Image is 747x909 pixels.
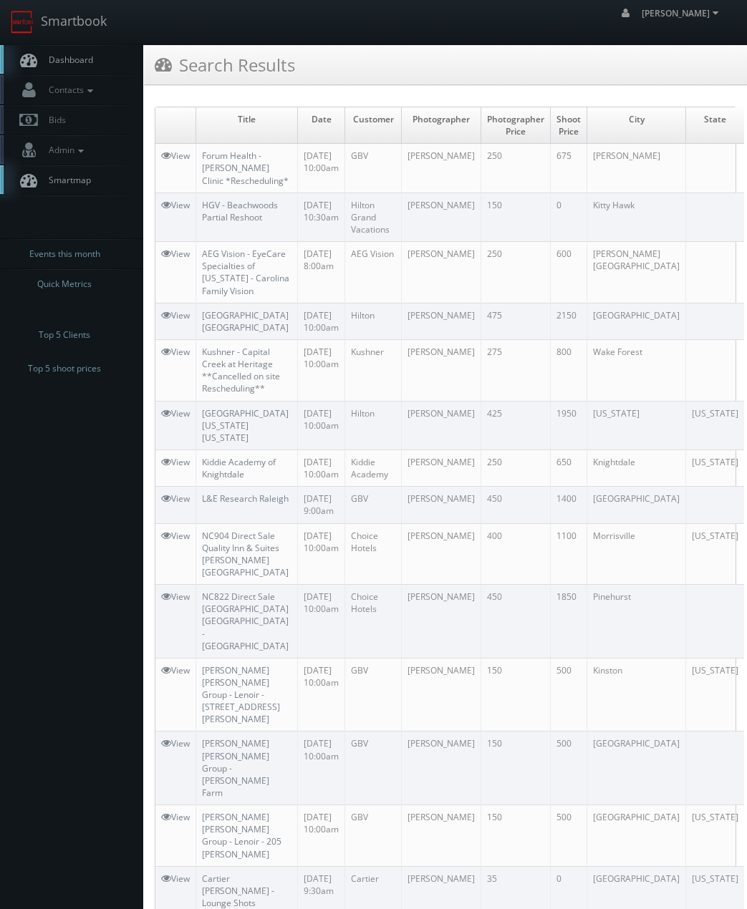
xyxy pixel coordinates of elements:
td: Shoot Price [551,107,587,144]
span: Top 5 Clients [39,328,90,342]
td: Photographer Price [481,107,551,144]
a: View [161,456,190,468]
td: [DATE] 10:00am [298,401,345,449]
td: [PERSON_NAME] [402,487,481,523]
span: [PERSON_NAME] [642,7,723,19]
td: 150 [481,193,551,241]
td: AEG Vision [345,242,402,303]
td: [DATE] 10:00am [298,303,345,339]
span: Top 5 shoot prices [28,361,101,376]
td: 500 [551,731,587,805]
td: [PERSON_NAME] [402,401,481,449]
td: GBV [345,731,402,805]
td: [DATE] 10:00am [298,805,345,867]
td: 150 [481,731,551,805]
td: 500 [551,658,587,731]
td: 1100 [551,523,587,585]
td: 450 [481,585,551,658]
a: View [161,309,190,321]
td: Kushner [345,339,402,401]
td: [PERSON_NAME][GEOGRAPHIC_DATA] [587,242,686,303]
a: View [161,346,190,358]
td: [PERSON_NAME] [587,144,686,193]
td: [GEOGRAPHIC_DATA] [587,731,686,805]
a: View [161,150,190,162]
a: View [161,407,190,419]
td: Pinehurst [587,585,686,658]
td: [PERSON_NAME] [402,805,481,867]
td: [DATE] 10:00am [298,658,345,731]
a: L&E Research Raleigh [202,492,289,505]
td: 1400 [551,487,587,523]
td: Hilton Grand Vacations [345,193,402,241]
td: [PERSON_NAME] [402,449,481,486]
td: 250 [481,144,551,193]
td: 1850 [551,585,587,658]
a: [GEOGRAPHIC_DATA] [GEOGRAPHIC_DATA] [202,309,289,334]
td: Hilton [345,303,402,339]
td: [PERSON_NAME] [402,523,481,585]
td: [PERSON_NAME] [402,303,481,339]
td: Photographer [402,107,481,144]
td: [DATE] 10:00am [298,449,345,486]
a: Kushner - Capital Creek at Heritage **Cancelled on site Rescheduling** [202,346,280,394]
a: Kiddie Academy of Knightdale [202,456,276,480]
td: [US_STATE] [686,401,745,449]
td: 675 [551,144,587,193]
td: GBV [345,487,402,523]
td: 425 [481,401,551,449]
a: [PERSON_NAME] [PERSON_NAME] Group - Lenoir - 205 [PERSON_NAME] [202,811,281,860]
a: NC904 Direct Sale Quality Inn & Suites [PERSON_NAME][GEOGRAPHIC_DATA] [202,530,289,578]
td: [PERSON_NAME] [402,144,481,193]
td: 250 [481,242,551,303]
td: [DATE] 10:00am [298,731,345,805]
td: GBV [345,658,402,731]
td: State [686,107,745,144]
a: View [161,811,190,823]
td: Choice Hotels [345,585,402,658]
td: Title [196,107,298,144]
td: 475 [481,303,551,339]
td: [US_STATE] [587,401,686,449]
td: 450 [481,487,551,523]
td: Kinston [587,658,686,731]
td: City [587,107,686,144]
a: [GEOGRAPHIC_DATA] [US_STATE] [US_STATE] [202,407,289,444]
a: View [161,872,190,885]
a: View [161,199,190,211]
td: [DATE] 10:00am [298,144,345,193]
td: Customer [345,107,402,144]
td: 2150 [551,303,587,339]
td: 275 [481,339,551,401]
td: [US_STATE] [686,658,745,731]
td: 250 [481,449,551,486]
td: [PERSON_NAME] [402,339,481,401]
td: GBV [345,144,402,193]
a: HGV - Beachwoods Partial Reshoot [202,199,278,223]
td: Choice Hotels [345,523,402,585]
td: Kitty Hawk [587,193,686,241]
span: Quick Metrics [37,277,92,291]
td: 0 [551,193,587,241]
a: View [161,737,190,749]
td: [PERSON_NAME] [402,658,481,731]
td: [US_STATE] [686,523,745,585]
a: AEG Vision - EyeCare Specialties of [US_STATE] - Carolina Family Vision [202,248,289,296]
td: 500 [551,805,587,867]
td: [GEOGRAPHIC_DATA] [587,303,686,339]
a: View [161,590,190,603]
td: 600 [551,242,587,303]
td: [DATE] 10:00am [298,523,345,585]
a: [PERSON_NAME] [PERSON_NAME] Group - Lenoir - [STREET_ADDRESS][PERSON_NAME] [202,664,280,726]
a: View [161,530,190,542]
span: Bids [42,114,66,126]
span: Admin [42,144,87,156]
td: [PERSON_NAME] [402,242,481,303]
span: Dashboard [42,54,93,66]
td: [GEOGRAPHIC_DATA] [587,805,686,867]
td: [DATE] 10:00am [298,585,345,658]
a: Forum Health - [PERSON_NAME] Clinic *Rescheduling* [202,150,289,186]
td: Knightdale [587,449,686,486]
a: View [161,664,190,676]
a: View [161,492,190,505]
